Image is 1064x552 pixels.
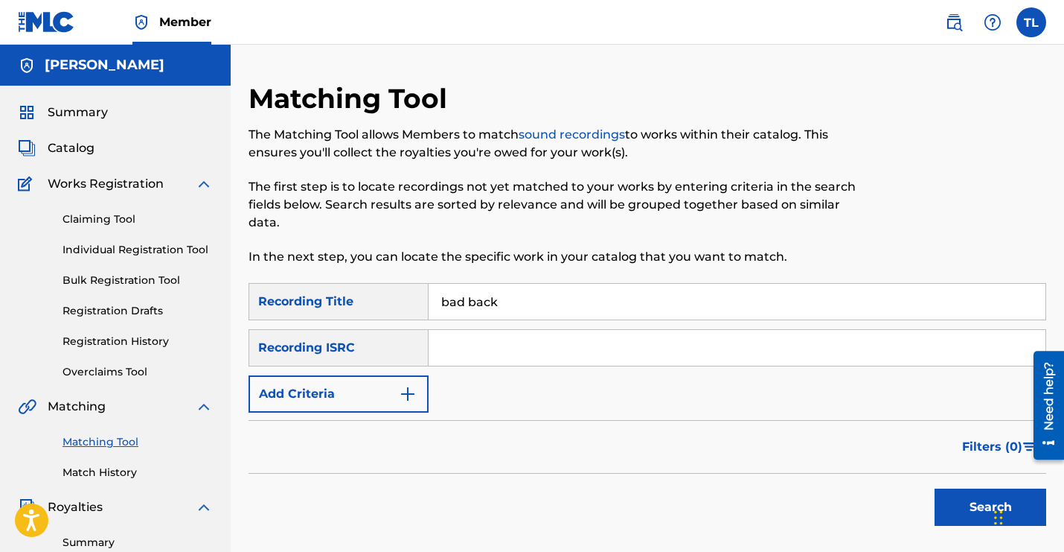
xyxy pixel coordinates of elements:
[939,7,969,37] a: Public Search
[399,385,417,403] img: 9d2ae6d4665cec9f34b9.svg
[18,139,94,157] a: CatalogCatalog
[18,398,36,416] img: Matching
[990,480,1064,552] iframe: Chat Widget
[249,178,862,232] p: The first step is to locate recordings not yet matched to your works by entering criteria in the ...
[249,248,862,266] p: In the next step, you can locate the specific work in your catalog that you want to match.
[48,398,106,416] span: Matching
[1016,7,1046,37] div: User Menu
[18,498,36,516] img: Royalties
[63,212,213,227] a: Claiming Tool
[945,13,963,31] img: search
[962,438,1022,456] span: Filters ( 0 )
[249,375,429,413] button: Add Criteria
[48,104,108,121] span: Summary
[994,495,1003,540] div: Drag
[48,175,164,193] span: Works Registration
[48,498,103,516] span: Royalties
[18,11,75,33] img: MLC Logo
[63,334,213,349] a: Registration History
[18,57,36,74] img: Accounts
[132,13,150,31] img: Top Rightsholder
[249,82,455,115] h2: Matching Tool
[18,175,37,193] img: Works Registration
[63,535,213,551] a: Summary
[63,465,213,480] a: Match History
[63,303,213,319] a: Registration Drafts
[63,242,213,258] a: Individual Registration Tool
[48,139,94,157] span: Catalog
[984,13,1001,31] img: help
[1022,345,1064,465] iframe: Resource Center
[249,126,862,162] p: The Matching Tool allows Members to match to works within their catalog. This ensures you'll coll...
[249,283,1046,533] form: Search Form
[18,104,108,121] a: SummarySummary
[195,175,213,193] img: expand
[159,13,211,31] span: Member
[63,364,213,380] a: Overclaims Tool
[63,434,213,450] a: Matching Tool
[63,273,213,288] a: Bulk Registration Tool
[978,7,1007,37] div: Help
[195,398,213,416] img: expand
[519,127,625,142] a: sound recordings
[45,57,164,74] h5: Tyree Longshore
[18,139,36,157] img: Catalog
[953,428,1046,466] button: Filters (0)
[195,498,213,516] img: expand
[18,104,36,121] img: Summary
[935,489,1046,526] button: Search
